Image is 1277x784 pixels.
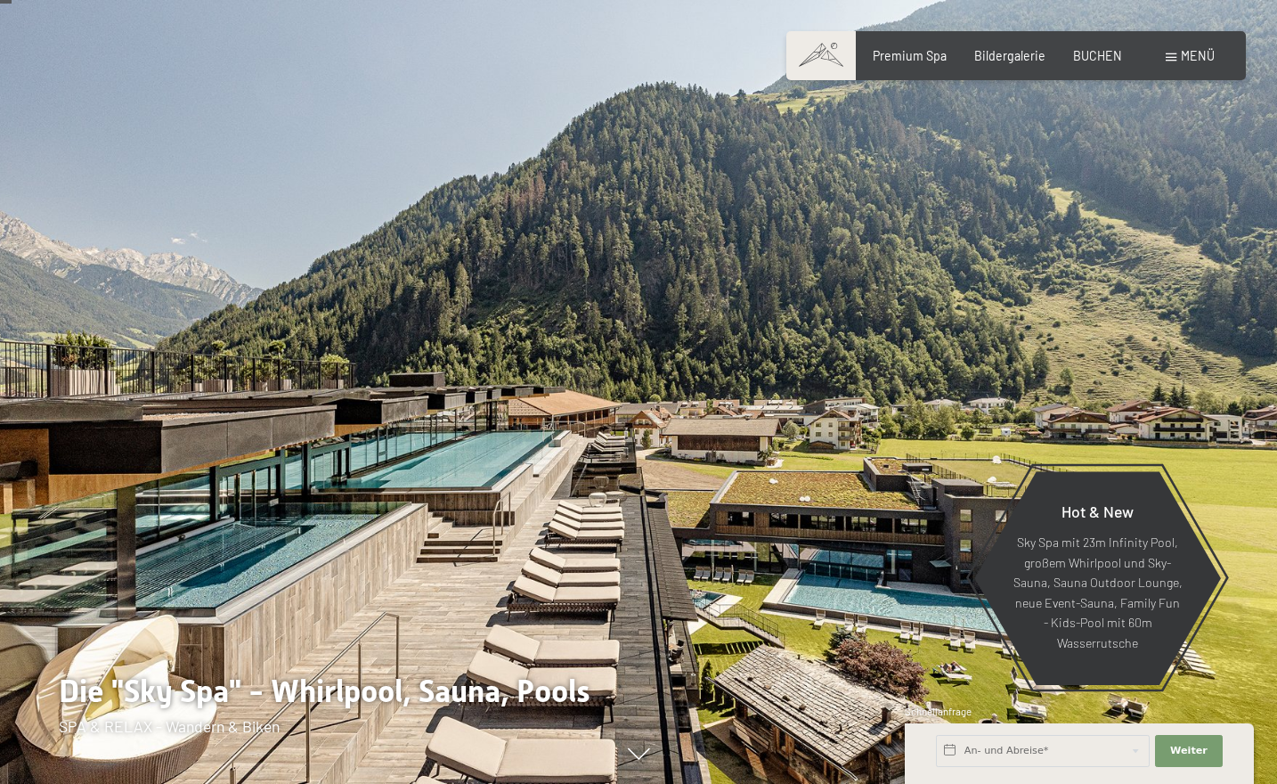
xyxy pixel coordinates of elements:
[905,706,972,717] span: Schnellanfrage
[1155,735,1223,767] button: Weiter
[974,48,1045,63] a: Bildergalerie
[1170,744,1208,758] span: Weiter
[973,470,1222,686] a: Hot & New Sky Spa mit 23m Infinity Pool, großem Whirlpool und Sky-Sauna, Sauna Outdoor Lounge, ne...
[1181,48,1215,63] span: Menü
[873,48,947,63] a: Premium Spa
[1013,534,1183,654] p: Sky Spa mit 23m Infinity Pool, großem Whirlpool und Sky-Sauna, Sauna Outdoor Lounge, neue Event-S...
[1061,502,1134,521] span: Hot & New
[1073,48,1122,63] a: BUCHEN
